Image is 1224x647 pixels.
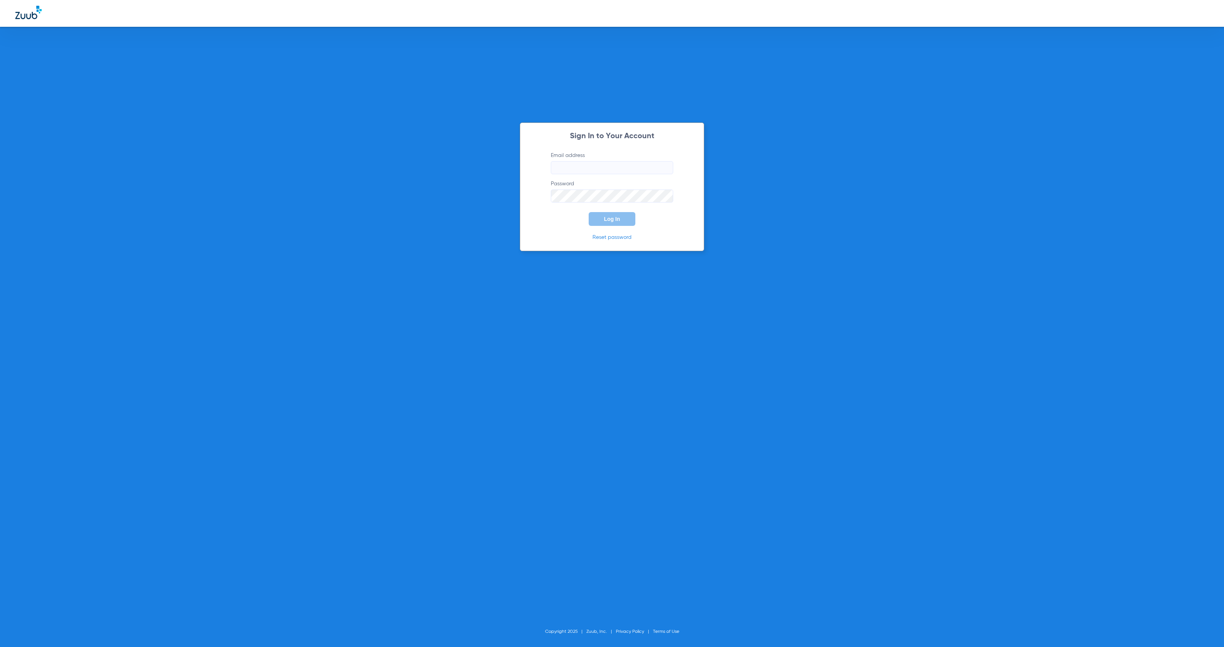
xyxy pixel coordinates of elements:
[592,235,632,240] a: Reset password
[586,628,616,636] li: Zuub, Inc.
[551,180,673,203] label: Password
[551,152,673,174] label: Email address
[551,161,673,174] input: Email address
[545,628,586,636] li: Copyright 2025
[15,6,42,19] img: Zuub Logo
[551,190,673,203] input: Password
[653,629,679,634] a: Terms of Use
[539,132,685,140] h2: Sign In to Your Account
[616,629,644,634] a: Privacy Policy
[589,212,635,226] button: Log In
[604,216,620,222] span: Log In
